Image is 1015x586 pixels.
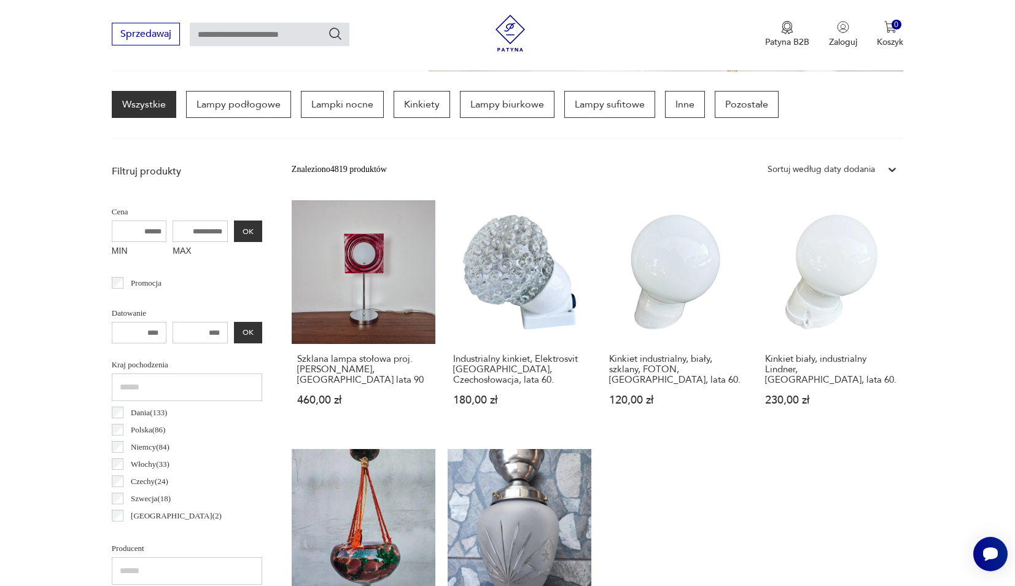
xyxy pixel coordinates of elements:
[877,36,903,48] p: Koszyk
[131,423,165,437] p: Polska ( 86 )
[760,200,903,429] a: Kinkiet biały, industrialny Lindner, Niemcy, lata 60.Kinkiet biały, industrialny Lindner, [GEOGRA...
[131,492,171,506] p: Szwecja ( 18 )
[765,21,809,48] button: Patyna B2B
[765,395,898,405] p: 230,00 zł
[453,395,586,405] p: 180,00 zł
[394,91,450,118] a: Kinkiety
[973,537,1008,571] iframe: Smartsupp widget button
[609,354,742,385] h3: Kinkiet industrialny, biały, szklany, FOTON, [GEOGRAPHIC_DATA], lata 60.
[765,354,898,385] h3: Kinkiet biały, industrialny Lindner, [GEOGRAPHIC_DATA], lata 60.
[564,91,655,118] a: Lampy sufitowe
[131,406,167,420] p: Dania ( 133 )
[112,242,167,262] label: MIN
[173,242,228,262] label: MAX
[884,21,896,33] img: Ikona koszyka
[609,395,742,405] p: 120,00 zł
[765,36,809,48] p: Patyna B2B
[131,276,161,290] p: Promocja
[112,542,262,555] p: Producent
[112,165,262,178] p: Filtruj produkty
[131,458,169,471] p: Włochy ( 33 )
[234,322,262,343] button: OK
[877,21,903,48] button: 0Koszyk
[829,36,857,48] p: Zaloguj
[297,395,430,405] p: 460,00 zł
[665,91,705,118] a: Inne
[301,91,384,118] a: Lampki nocne
[112,205,262,219] p: Cena
[112,31,180,39] a: Sprzedawaj
[131,440,169,454] p: Niemcy ( 84 )
[781,21,793,34] img: Ikona medalu
[131,509,222,523] p: [GEOGRAPHIC_DATA] ( 2 )
[492,15,529,52] img: Patyna - sklep z meblami i dekoracjami vintage
[715,91,779,118] a: Pozostałe
[112,358,262,372] p: Kraj pochodzenia
[448,200,591,429] a: Industrialny kinkiet, Elektrosvit Nové Zámky, Czechosłowacja, lata 60.Industrialny kinkiet, Elekt...
[131,526,222,540] p: [GEOGRAPHIC_DATA] ( 2 )
[234,221,262,242] button: OK
[186,91,291,118] a: Lampy podłogowe
[837,21,849,33] img: Ikonka użytkownika
[460,91,554,118] a: Lampy biurkowe
[604,200,747,429] a: Kinkiet industrialny, biały, szklany, FOTON, Polska, lata 60.Kinkiet industrialny, biały, szklany...
[292,163,387,176] div: Znaleziono 4819 produktów
[292,200,435,429] a: Szklana lampa stołowa proj. Paul Neuhaus, Niemcy lata 90Szklana lampa stołowa proj. [PERSON_NAME]...
[829,21,857,48] button: Zaloguj
[765,21,809,48] a: Ikona medaluPatyna B2B
[112,307,262,320] p: Datowanie
[112,23,180,45] button: Sprzedawaj
[297,354,430,385] h3: Szklana lampa stołowa proj. [PERSON_NAME], [GEOGRAPHIC_DATA] lata 90
[892,20,902,30] div: 0
[768,163,875,176] div: Sortuj według daty dodania
[112,91,176,118] a: Wszystkie
[328,26,343,41] button: Szukaj
[131,475,168,488] p: Czechy ( 24 )
[453,354,586,385] h3: Industrialny kinkiet, Elektrosvit [GEOGRAPHIC_DATA], Czechosłowacja, lata 60.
